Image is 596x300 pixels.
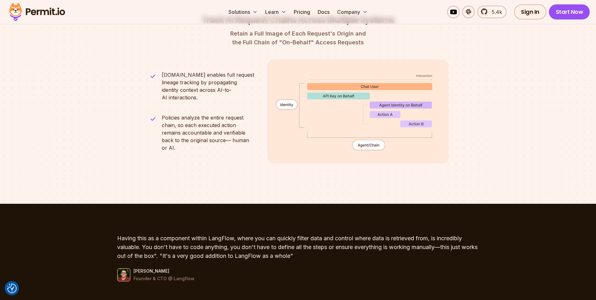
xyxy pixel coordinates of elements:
[514,4,546,19] a: Sign In
[477,6,506,18] a: 5.4k
[162,71,255,101] div: [DOMAIN_NAME] enables full request lineage tracking by propagating identity context across AI-to-...
[162,114,255,152] div: Policies analyze the entire request chain, so each executed action remains accountable and verifi...
[7,284,17,293] button: Consent Preferences
[549,4,590,19] a: Start Now
[488,8,502,16] span: 5.4k
[7,284,17,293] img: Revisit consent button
[134,275,194,282] p: Founder & CTO @ Langflow
[226,6,260,18] button: Solutions
[117,268,130,281] img: recommendation avatar
[134,268,194,274] h3: [PERSON_NAME]
[335,6,370,18] button: Company
[117,234,479,260] blockquote: Having this as a component within LangFlow, where you can quickly filter data and control where d...
[6,1,68,23] img: Permit logo
[263,6,289,18] button: Learn
[291,6,313,18] a: Pricing
[148,29,448,38] span: Retain a Full Image of Each Request's Origin and
[315,6,332,18] a: Docs
[148,29,448,47] p: the Full Chain of "On-Behalf" Access Requests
